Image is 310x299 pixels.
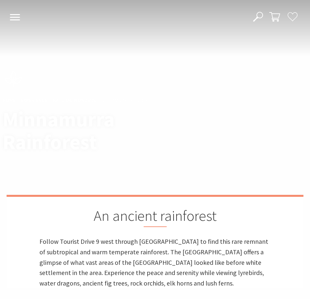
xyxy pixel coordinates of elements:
h1: Minnamurra Rainforest [3,108,188,153]
li: Minnamurra Rainforest [102,97,155,104]
p: Follow Tourist Drive 9 west through [GEOGRAPHIC_DATA] to find this rare remnant of subtropical an... [39,236,271,288]
a: Experience [21,97,47,104]
h2: An ancient rainforest [39,207,271,227]
a: Natural Wonders [53,97,96,104]
a: Home [3,97,15,104]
